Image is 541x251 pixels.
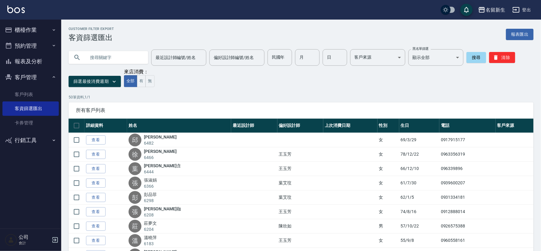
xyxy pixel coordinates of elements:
[277,233,323,248] td: 王玉芳
[399,161,439,176] td: 66/12/10
[399,176,439,190] td: 61/7/30
[277,176,323,190] td: 葉艾玟
[439,119,496,133] th: 電話
[144,155,176,160] div: 6466
[277,190,323,205] td: 葉艾玟
[439,176,496,190] td: 0939600207
[2,38,59,54] button: 預約管理
[86,207,106,217] a: 查看
[467,52,486,63] button: 搜尋
[439,147,496,161] td: 0963356319
[86,236,106,245] a: 查看
[19,240,50,246] p: 會計
[439,190,496,205] td: 0931334181
[323,119,378,133] th: 上次消費日期
[408,49,464,66] div: 顯示全部
[129,220,141,233] div: 莊
[145,75,154,87] button: 無
[69,76,121,87] button: 篩選最後消費週期
[69,33,114,42] h3: 客資篩選匯出
[144,163,181,168] a: [PERSON_NAME]含
[144,192,157,197] a: 彭品菲
[144,212,181,218] div: 6208
[5,234,17,246] img: Person
[277,219,323,233] td: 陳欣如
[86,222,106,231] a: 查看
[129,162,141,175] div: 葉
[69,94,534,100] p: 50 筆資料, 1 / 1
[19,234,50,240] h5: 公司
[86,49,143,66] input: 搜尋關鍵字
[7,6,25,13] img: Logo
[2,116,59,130] a: 卡券管理
[277,119,323,133] th: 偏好設計師
[399,119,439,133] th: 生日
[277,147,323,161] td: 王玉芳
[378,133,399,147] td: 女
[2,22,59,38] button: 櫃檯作業
[439,133,496,147] td: 0917915177
[144,149,176,154] a: [PERSON_NAME]
[76,107,526,113] span: 所有客戶列表
[129,205,141,218] div: 張
[399,219,439,233] td: 57/10/22
[144,183,157,189] div: 6366
[439,161,496,176] td: 096339896
[378,147,399,161] td: 女
[144,169,181,175] div: 6444
[378,190,399,205] td: 女
[413,46,429,51] label: 黑名單篩選
[2,69,59,85] button: 客戶管理
[86,193,106,202] a: 查看
[460,4,473,16] button: save
[127,119,231,133] th: 姓名
[86,164,106,174] a: 查看
[144,206,181,211] a: [PERSON_NAME]耞
[439,219,496,233] td: 0926575388
[144,221,157,226] a: 莊夢文
[378,176,399,190] td: 女
[399,147,439,161] td: 78/12/22
[2,87,59,102] a: 客戶列表
[439,205,496,219] td: 0912888014
[137,75,146,87] button: 有
[378,119,399,133] th: 性別
[2,102,59,116] a: 客資篩選匯出
[129,177,141,190] div: 張
[399,133,439,147] td: 69/3/29
[85,119,127,133] th: 詳細資料
[439,233,496,248] td: 0960558161
[144,235,157,240] a: 溫曉萍
[496,119,534,133] th: 客戶來源
[486,6,505,14] div: 名留新生
[506,29,534,40] button: 報表匯出
[129,148,141,161] div: 徐
[124,75,137,87] button: 全部
[144,227,157,232] div: 6204
[2,132,59,148] button: 行銷工具
[129,191,141,204] div: 彭
[510,4,534,16] button: 登出
[144,135,176,139] a: [PERSON_NAME]
[378,219,399,233] td: 男
[399,233,439,248] td: 55/9/8
[399,190,439,205] td: 62/1/5
[144,178,157,183] a: 張淑娟
[86,135,106,145] a: 查看
[129,234,141,247] div: 溫
[378,161,399,176] td: 女
[144,241,157,246] div: 6183
[476,4,508,16] button: 名留新生
[231,119,277,133] th: 最近設計師
[277,205,323,219] td: 王玉芳
[489,52,515,63] button: 清除
[69,27,114,31] h2: Customer Filter Export
[2,54,59,69] button: 報表及分析
[399,205,439,219] td: 74/8/16
[124,69,155,87] div: 來店消費：
[277,161,323,176] td: 王玉芳
[378,205,399,219] td: 女
[144,198,157,203] div: 6298
[129,134,141,146] div: 邱
[86,150,106,159] a: 查看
